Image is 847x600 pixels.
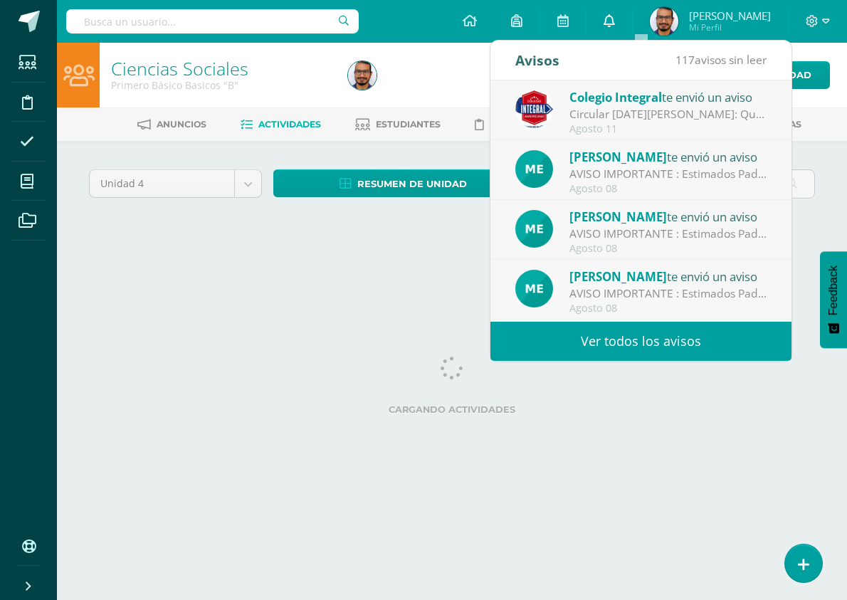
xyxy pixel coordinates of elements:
[569,106,767,122] div: Circular 11 de agosto 2025: Querida comunidad educativa, te trasladamos este PDF con la circular ...
[675,52,767,68] span: avisos sin leer
[376,119,441,130] span: Estudiantes
[650,7,678,36] img: 08be2d55319ba3387df66664f4822257.png
[258,119,321,130] span: Actividades
[475,113,562,136] a: Planificación
[675,52,695,68] span: 117
[515,210,553,248] img: c105304d023d839b59a15d0bf032229d.png
[569,302,767,315] div: Agosto 08
[689,21,771,33] span: Mi Perfil
[89,404,815,415] label: Cargando actividades
[66,9,359,33] input: Busca un usuario...
[569,285,767,302] div: AVISO IMPORTANTE : Estimados Padres de Familia, es un gusto saludarles. El motivo de la presente ...
[569,209,667,225] span: [PERSON_NAME]
[111,58,331,78] h1: Ciencias Sociales
[515,270,553,307] img: c105304d023d839b59a15d0bf032229d.png
[820,251,847,348] button: Feedback - Mostrar encuesta
[569,226,767,242] div: AVISO IMPORTANTE : Estimados Padres de Familia, es un gusto saludarles. El motivo de la presente ...
[100,170,223,197] span: Unidad 4
[90,170,261,197] a: Unidad 4
[111,56,248,80] a: Ciencias Sociales
[569,183,767,195] div: Agosto 08
[273,169,534,197] a: Resumen de unidad
[569,207,767,226] div: te envió un aviso
[490,322,791,361] a: Ver todos los avisos
[689,9,771,23] span: [PERSON_NAME]
[355,113,441,136] a: Estudiantes
[137,113,206,136] a: Anuncios
[569,147,767,166] div: te envió un aviso
[515,150,553,188] img: c105304d023d839b59a15d0bf032229d.png
[515,90,553,128] img: 3d8ecf278a7f74c562a74fe44b321cd5.png
[357,171,467,197] span: Resumen de unidad
[569,267,767,285] div: te envió un aviso
[569,166,767,182] div: AVISO IMPORTANTE : Estimados Padres de Familia, es un gusto saludarles. El motivo de la presente ...
[569,123,767,135] div: Agosto 11
[111,78,331,92] div: Primero Básico Basicos 'B'
[569,268,667,285] span: [PERSON_NAME]
[569,89,662,105] span: Colegio Integral
[569,149,667,165] span: [PERSON_NAME]
[157,119,206,130] span: Anuncios
[569,88,767,106] div: te envió un aviso
[241,113,321,136] a: Actividades
[348,61,377,90] img: 08be2d55319ba3387df66664f4822257.png
[569,243,767,255] div: Agosto 08
[515,41,559,80] div: Avisos
[827,265,840,315] span: Feedback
